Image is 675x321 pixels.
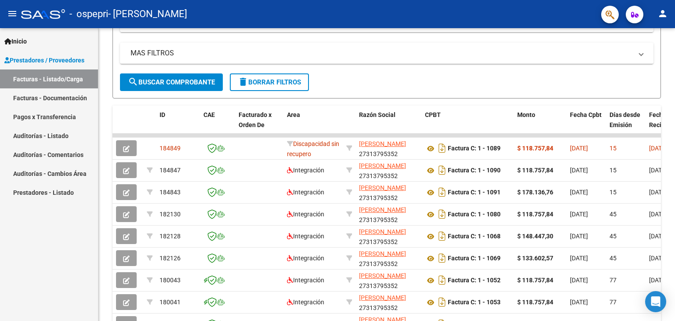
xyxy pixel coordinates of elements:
[649,277,667,284] span: [DATE]
[156,106,200,144] datatable-header-cell: ID
[359,140,406,147] span: [PERSON_NAME]
[570,211,588,218] span: [DATE]
[425,111,441,118] span: CPBT
[649,111,674,128] span: Fecha Recibido
[359,293,418,311] div: 27313795352
[120,43,653,64] mat-expansion-panel-header: MAS FILTROS
[436,163,448,177] i: Descargar documento
[239,111,272,128] span: Facturado x Orden De
[359,111,396,118] span: Razón Social
[610,299,617,306] span: 77
[570,255,588,262] span: [DATE]
[287,140,339,157] span: Discapacidad sin recupero
[649,145,667,152] span: [DATE]
[287,189,324,196] span: Integración
[657,8,668,19] mat-icon: person
[160,211,181,218] span: 182130
[108,4,187,24] span: - [PERSON_NAME]
[128,78,215,86] span: Buscar Comprobante
[359,206,406,213] span: [PERSON_NAME]
[359,184,406,191] span: [PERSON_NAME]
[436,207,448,221] i: Descargar documento
[649,211,667,218] span: [DATE]
[287,211,324,218] span: Integración
[517,111,535,118] span: Monto
[4,36,27,46] span: Inicio
[283,106,343,144] datatable-header-cell: Area
[359,249,418,267] div: 27313795352
[69,4,108,24] span: - ospepri
[570,299,588,306] span: [DATE]
[359,162,406,169] span: [PERSON_NAME]
[359,294,406,301] span: [PERSON_NAME]
[610,167,617,174] span: 15
[359,139,418,157] div: 27313795352
[448,277,501,284] strong: Factura C: 1 - 1052
[610,233,617,240] span: 45
[606,106,646,144] datatable-header-cell: Días desde Emisión
[287,233,324,240] span: Integración
[160,167,181,174] span: 184847
[649,189,667,196] span: [DATE]
[448,167,501,174] strong: Factura C: 1 - 1090
[359,161,418,179] div: 27313795352
[517,145,553,152] strong: $ 118.757,84
[566,106,606,144] datatable-header-cell: Fecha Cpbt
[359,271,418,289] div: 27313795352
[610,255,617,262] span: 45
[436,295,448,309] i: Descargar documento
[570,189,588,196] span: [DATE]
[287,255,324,262] span: Integración
[160,111,165,118] span: ID
[160,277,181,284] span: 180043
[610,145,617,152] span: 15
[120,73,223,91] button: Buscar Comprobante
[7,8,18,19] mat-icon: menu
[287,111,300,118] span: Area
[610,277,617,284] span: 77
[238,78,301,86] span: Borrar Filtros
[514,106,566,144] datatable-header-cell: Monto
[570,233,588,240] span: [DATE]
[160,233,181,240] span: 182128
[645,291,666,312] div: Open Intercom Messenger
[230,73,309,91] button: Borrar Filtros
[448,299,501,306] strong: Factura C: 1 - 1053
[436,185,448,199] i: Descargar documento
[517,233,553,240] strong: $ 148.447,30
[448,145,501,152] strong: Factura C: 1 - 1089
[287,167,324,174] span: Integración
[200,106,235,144] datatable-header-cell: CAE
[359,228,406,235] span: [PERSON_NAME]
[436,141,448,155] i: Descargar documento
[649,255,667,262] span: [DATE]
[436,251,448,265] i: Descargar documento
[287,277,324,284] span: Integración
[517,255,553,262] strong: $ 133.602,57
[570,145,588,152] span: [DATE]
[570,111,602,118] span: Fecha Cpbt
[287,299,324,306] span: Integración
[436,229,448,243] i: Descargar documento
[610,211,617,218] span: 45
[448,255,501,262] strong: Factura C: 1 - 1069
[421,106,514,144] datatable-header-cell: CPBT
[160,255,181,262] span: 182126
[359,250,406,257] span: [PERSON_NAME]
[203,111,215,118] span: CAE
[517,167,553,174] strong: $ 118.757,84
[359,205,418,223] div: 27313795352
[359,183,418,201] div: 27313795352
[436,273,448,287] i: Descargar documento
[649,233,667,240] span: [DATE]
[570,167,588,174] span: [DATE]
[610,189,617,196] span: 15
[131,48,632,58] mat-panel-title: MAS FILTROS
[356,106,421,144] datatable-header-cell: Razón Social
[517,211,553,218] strong: $ 118.757,84
[448,189,501,196] strong: Factura C: 1 - 1091
[235,106,283,144] datatable-header-cell: Facturado x Orden De
[610,111,640,128] span: Días desde Emisión
[238,77,248,87] mat-icon: delete
[128,77,138,87] mat-icon: search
